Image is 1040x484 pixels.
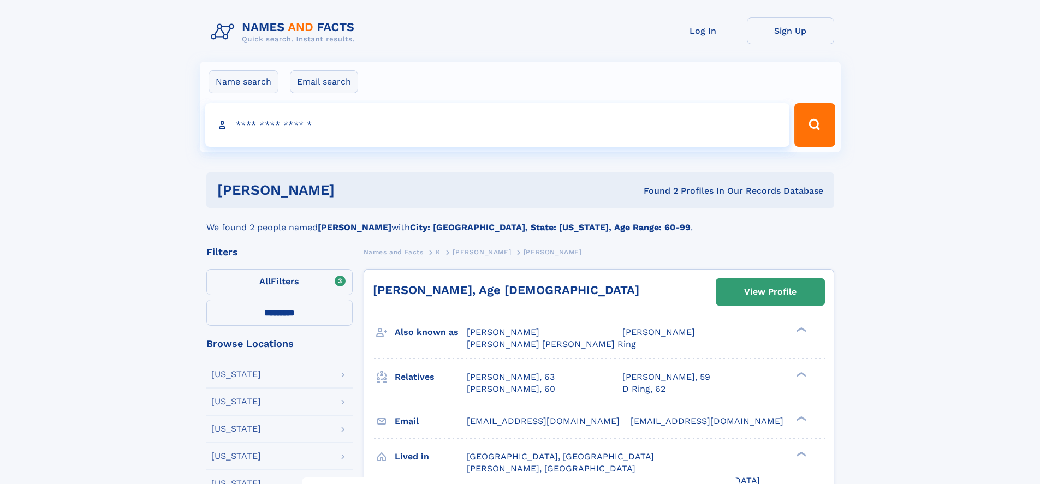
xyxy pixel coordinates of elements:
[489,185,823,197] div: Found 2 Profiles In Our Records Database
[436,248,441,256] span: K
[467,463,635,474] span: [PERSON_NAME], [GEOGRAPHIC_DATA]
[467,383,555,395] a: [PERSON_NAME], 60
[622,371,710,383] a: [PERSON_NAME], 59
[395,447,467,466] h3: Lived in
[206,208,834,234] div: We found 2 people named with .
[716,279,824,305] a: View Profile
[211,397,261,406] div: [US_STATE]
[622,327,695,337] span: [PERSON_NAME]
[794,103,835,147] button: Search Button
[259,276,271,286] span: All
[211,370,261,379] div: [US_STATE]
[659,17,747,44] a: Log In
[794,450,807,457] div: ❯
[794,415,807,422] div: ❯
[467,416,620,426] span: [EMAIL_ADDRESS][DOMAIN_NAME]
[373,283,639,297] a: [PERSON_NAME], Age [DEMOGRAPHIC_DATA]
[467,371,555,383] a: [PERSON_NAME], 63
[206,17,364,47] img: Logo Names and Facts
[395,368,467,386] h3: Relatives
[453,248,511,256] span: [PERSON_NAME]
[395,323,467,342] h3: Also known as
[206,339,353,349] div: Browse Locations
[209,70,278,93] label: Name search
[395,412,467,431] h3: Email
[206,247,353,257] div: Filters
[467,327,539,337] span: [PERSON_NAME]
[436,245,441,259] a: K
[318,222,391,232] b: [PERSON_NAME]
[631,416,783,426] span: [EMAIL_ADDRESS][DOMAIN_NAME]
[747,17,834,44] a: Sign Up
[364,245,424,259] a: Names and Facts
[410,222,691,232] b: City: [GEOGRAPHIC_DATA], State: [US_STATE], Age Range: 60-99
[211,452,261,461] div: [US_STATE]
[453,245,511,259] a: [PERSON_NAME]
[524,248,582,256] span: [PERSON_NAME]
[467,451,654,462] span: [GEOGRAPHIC_DATA], [GEOGRAPHIC_DATA]
[217,183,489,197] h1: [PERSON_NAME]
[794,326,807,333] div: ❯
[205,103,790,147] input: search input
[290,70,358,93] label: Email search
[211,425,261,433] div: [US_STATE]
[794,371,807,378] div: ❯
[206,269,353,295] label: Filters
[622,383,665,395] a: D Ring, 62
[744,279,797,304] div: View Profile
[467,339,636,349] span: [PERSON_NAME] [PERSON_NAME] Ring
